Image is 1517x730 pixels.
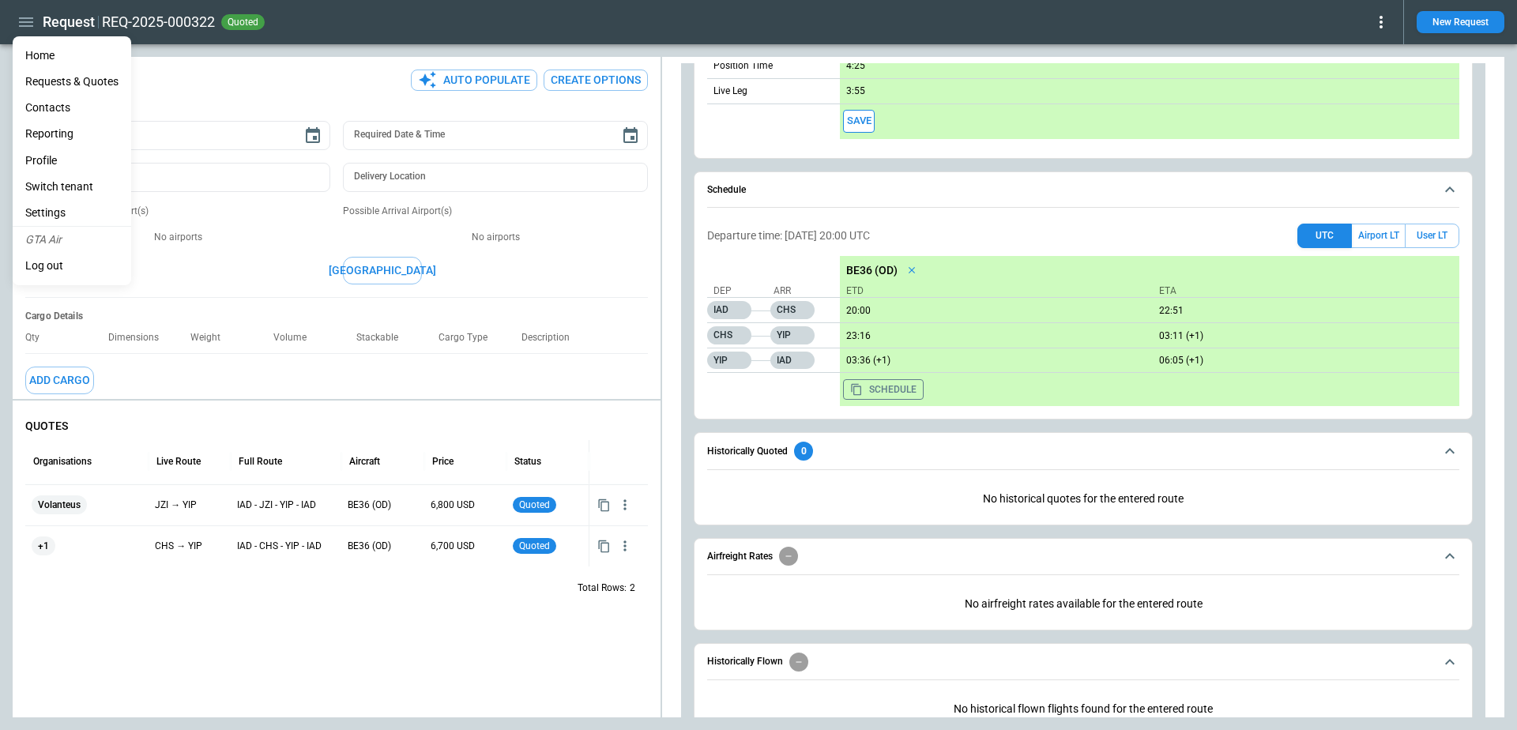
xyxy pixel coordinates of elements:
a: Requests & Quotes [13,69,131,95]
li: Log out [13,253,131,279]
li: Switch tenant [13,174,131,200]
li: GTA Air [13,227,131,253]
a: Contacts [13,95,131,121]
a: Profile [13,148,131,174]
a: Settings [13,200,131,226]
a: Reporting [13,121,131,147]
a: Home [13,43,131,69]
